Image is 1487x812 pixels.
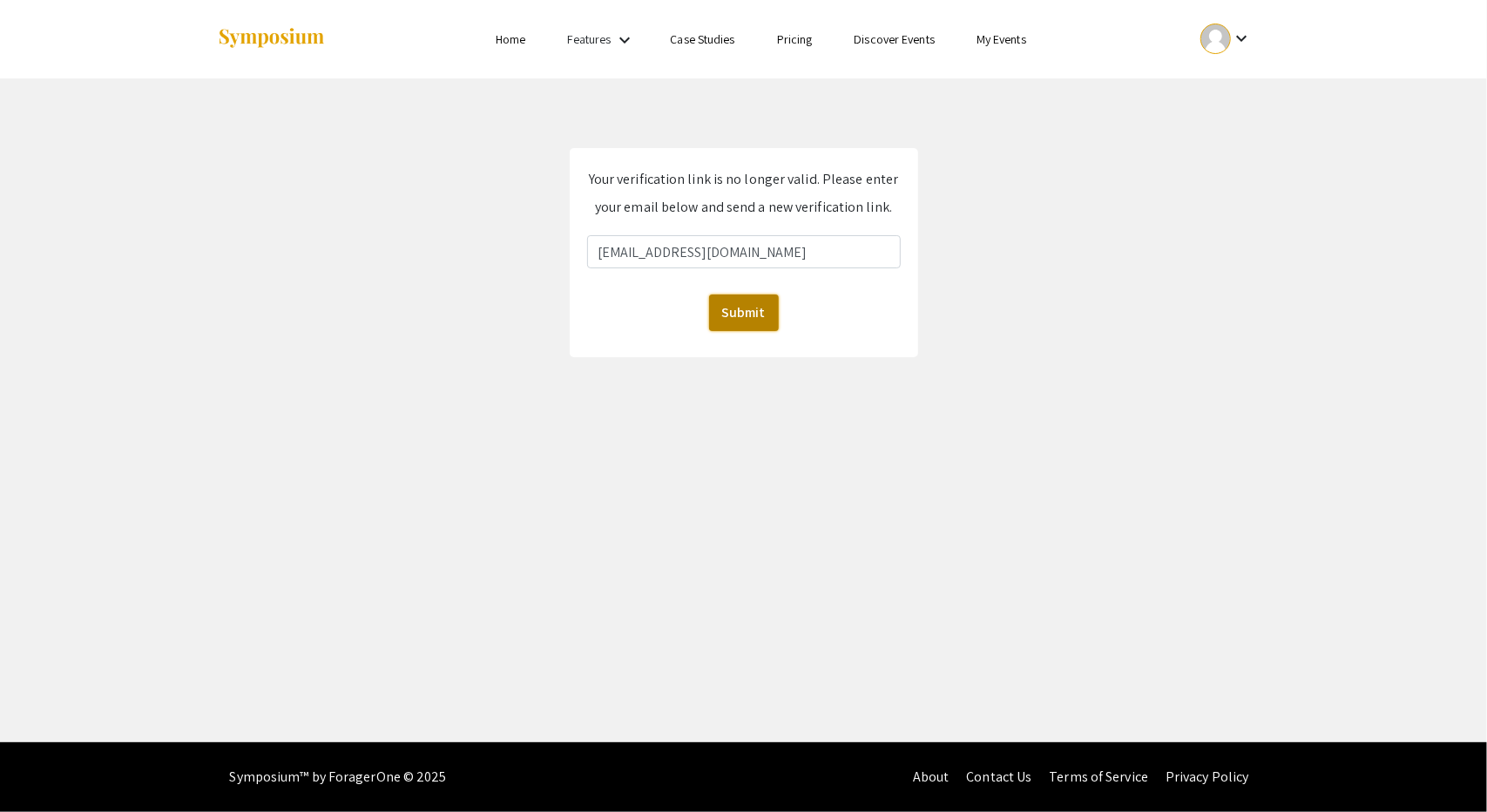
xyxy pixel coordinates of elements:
[966,768,1031,786] a: Contact Us
[568,31,612,47] a: Features
[587,235,901,268] input: Email
[614,30,635,51] mat-icon: Expand Features list
[854,31,935,47] a: Discover Events
[1049,768,1148,786] a: Terms of Service
[977,31,1026,47] a: My Events
[217,27,326,51] img: Symposium by ForagerOne
[230,742,447,812] div: Symposium™ by ForagerOne © 2025
[1182,19,1270,58] button: Expand account dropdown
[709,294,779,331] button: Submit
[777,31,813,47] a: Pricing
[671,31,735,47] a: Case Studies
[1231,28,1252,49] mat-icon: Expand account dropdown
[496,31,525,47] a: Home
[13,734,74,799] iframe: Chat
[587,166,901,221] p: Your verification link is no longer valid. Please enter your email below and send a new verificat...
[1166,768,1248,786] a: Privacy Policy
[913,768,950,786] a: About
